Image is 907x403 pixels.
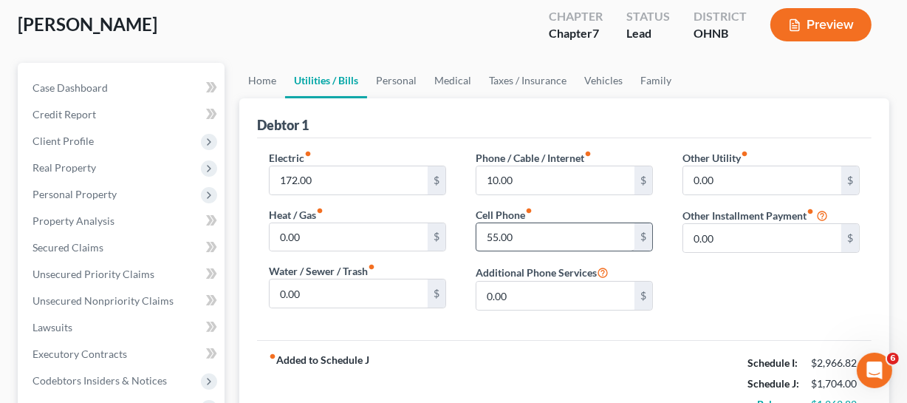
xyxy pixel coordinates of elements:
button: Preview [770,8,872,41]
a: Lawsuits [21,314,225,341]
span: Property Analysis [32,214,114,227]
div: Status [626,8,670,25]
input: -- [683,166,841,194]
a: Executory Contracts [21,341,225,368]
a: Credit Report [21,101,225,128]
span: Executory Contracts [32,348,127,360]
input: -- [270,280,428,308]
div: $ [428,166,445,194]
label: Phone / Cable / Internet [476,150,592,166]
input: -- [476,166,634,194]
i: fiber_manual_record [807,208,814,215]
span: Credit Report [32,108,96,121]
div: Chapter [549,25,603,42]
iframe: Intercom live chat [857,353,892,388]
input: -- [270,223,428,251]
a: Case Dashboard [21,75,225,101]
input: -- [476,282,634,310]
label: Additional Phone Services [476,263,609,281]
a: Vehicles [575,63,632,98]
span: Unsecured Nonpriority Claims [32,294,174,307]
div: Debtor 1 [257,116,309,134]
span: Personal Property [32,188,117,200]
label: Other Utility [682,150,748,166]
div: $ [428,223,445,251]
div: $ [634,282,652,310]
i: fiber_manual_record [304,150,312,158]
strong: Schedule J: [747,377,799,390]
i: fiber_manual_record [584,150,592,158]
div: $ [634,166,652,194]
i: fiber_manual_record [741,150,748,158]
div: OHNB [694,25,747,42]
span: Client Profile [32,135,94,147]
label: Water / Sewer / Trash [269,263,375,279]
div: Chapter [549,8,603,25]
a: Unsecured Priority Claims [21,261,225,288]
a: Property Analysis [21,208,225,234]
a: Taxes / Insurance [480,63,575,98]
label: Other Installment Payment [682,208,814,223]
a: Medical [425,63,480,98]
input: -- [683,224,841,252]
div: $ [841,224,859,252]
div: Lead [626,25,670,42]
a: Unsecured Nonpriority Claims [21,288,225,314]
strong: Schedule I: [747,356,798,369]
span: 6 [887,353,899,365]
span: Secured Claims [32,241,103,254]
i: fiber_manual_record [269,353,276,360]
span: Lawsuits [32,321,72,333]
span: Case Dashboard [32,81,108,94]
div: $ [634,223,652,251]
i: fiber_manual_record [316,207,324,214]
div: $1,704.00 [811,376,860,391]
span: Codebtors Insiders & Notices [32,374,167,387]
label: Cell Phone [476,207,533,223]
i: fiber_manual_record [525,207,533,214]
input: -- [270,166,428,194]
span: 7 [592,26,599,40]
a: Personal [367,63,425,98]
div: $ [841,166,859,194]
span: Unsecured Priority Claims [32,268,154,280]
a: Family [632,63,680,98]
i: fiber_manual_record [368,263,375,271]
a: Home [239,63,285,98]
input: -- [476,223,634,251]
a: Utilities / Bills [285,63,367,98]
label: Electric [269,150,312,166]
span: Real Property [32,161,96,174]
div: $ [428,280,445,308]
a: Secured Claims [21,234,225,261]
span: [PERSON_NAME] [18,13,157,35]
div: District [694,8,747,25]
div: $2,966.82 [811,356,860,370]
label: Heat / Gas [269,207,324,223]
